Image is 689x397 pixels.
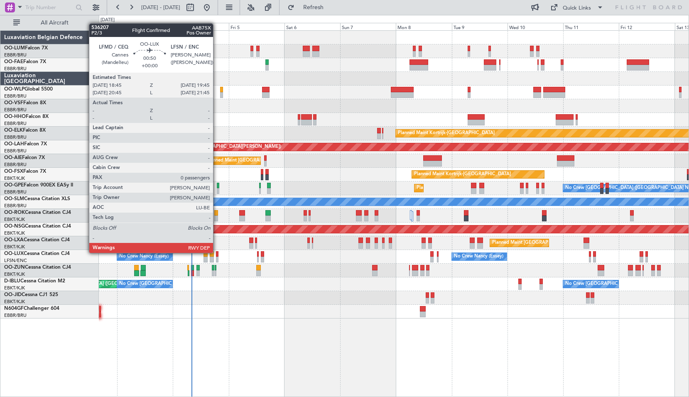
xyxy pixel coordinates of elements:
a: EBBR/BRU [4,148,27,154]
div: Fri 5 [229,23,284,30]
div: Thu 11 [563,23,619,30]
a: LFSN/ENC [4,257,27,264]
a: EBBR/BRU [4,120,27,127]
a: EBBR/BRU [4,189,27,195]
span: OO-JID [4,292,22,297]
a: EBBR/BRU [4,134,27,140]
div: Planned Maint [GEOGRAPHIC_DATA] ([GEOGRAPHIC_DATA] National) [492,237,642,249]
div: Fri 12 [619,23,674,30]
a: EBKT/KJK [4,271,25,277]
span: OO-LUX [4,251,24,256]
div: Wed 10 [508,23,563,30]
span: OO-ROK [4,210,25,215]
a: EBKT/KJK [4,175,25,181]
span: OO-NSG [4,224,25,229]
div: No Crew [GEOGRAPHIC_DATA] ([GEOGRAPHIC_DATA] National) [119,278,258,290]
div: Planned Maint Kortrijk-[GEOGRAPHIC_DATA] [414,168,511,181]
div: Unplanned Maint [GEOGRAPHIC_DATA] ([GEOGRAPHIC_DATA] National) [201,154,357,167]
a: EBBR/BRU [4,66,27,72]
div: [DATE] [101,17,115,24]
a: EBKT/KJK [4,244,25,250]
a: OO-ZUNCessna Citation CJ4 [4,265,71,270]
div: Planned Maint [GEOGRAPHIC_DATA] ([GEOGRAPHIC_DATA] National) [417,182,567,194]
span: D-IBLU [4,279,20,284]
span: OO-ZUN [4,265,25,270]
span: OO-GPE [4,183,24,188]
span: OO-ELK [4,128,23,133]
a: OO-VSFFalcon 8X [4,100,46,105]
a: EBBR/BRU [4,312,27,319]
a: EBKT/KJK [4,285,25,291]
a: EBBR/BRU [4,107,27,113]
span: OO-WLP [4,87,25,92]
span: OO-LAH [4,142,24,147]
a: EBBR/BRU [4,162,27,168]
a: OO-LXACessna Citation CJ4 [4,238,70,243]
button: Quick Links [546,1,608,14]
a: D-IBLUCessna Citation M2 [4,279,65,284]
span: All Aircraft [22,20,88,26]
a: OO-LUMFalcon 7X [4,46,48,51]
a: OO-NSGCessna Citation CJ4 [4,224,71,229]
div: Wed 3 [117,23,173,30]
div: Owner Melsbroek Air Base [184,59,241,71]
button: Refresh [284,1,333,14]
span: OO-LUM [4,46,25,51]
div: Sat 6 [284,23,340,30]
input: Trip Number [25,1,73,14]
a: OO-FAEFalcon 7X [4,59,46,64]
button: All Aircraft [9,16,90,29]
a: OO-JIDCessna CJ1 525 [4,292,58,297]
div: No Crew Nancy (Essey) [454,250,503,263]
span: OO-FSX [4,169,23,174]
div: Quick Links [563,4,591,12]
a: OO-LAHFalcon 7X [4,142,47,147]
div: Thu 4 [173,23,228,30]
a: OO-AIEFalcon 7X [4,155,45,160]
a: OO-ELKFalcon 8X [4,128,46,133]
a: N604GFChallenger 604 [4,306,59,311]
a: EBKT/KJK [4,230,25,236]
a: OO-SLMCessna Citation XLS [4,196,70,201]
a: OO-ROKCessna Citation CJ4 [4,210,71,215]
a: OO-WLPGlobal 5500 [4,87,53,92]
a: OO-HHOFalcon 8X [4,114,49,119]
a: EBBR/BRU [4,52,27,58]
span: [DATE] - [DATE] [141,4,180,11]
div: Sun 7 [340,23,396,30]
div: Mon 8 [396,23,451,30]
a: EBKT/KJK [4,216,25,223]
div: Planned Maint [PERSON_NAME]-[GEOGRAPHIC_DATA][PERSON_NAME] ([GEOGRAPHIC_DATA][PERSON_NAME]) [36,141,281,153]
span: OO-SLM [4,196,24,201]
a: OO-FSXFalcon 7X [4,169,46,174]
div: Tue 9 [452,23,508,30]
div: Owner Melsbroek Air Base [184,45,241,57]
span: OO-AIE [4,155,22,160]
span: OO-VSF [4,100,23,105]
div: No Crew Nancy (Essey) [119,250,169,263]
span: N604GF [4,306,24,311]
span: OO-HHO [4,114,26,119]
a: EBBR/BRU [4,93,27,99]
a: EBBR/BRU [4,203,27,209]
span: OO-FAE [4,59,23,64]
span: OO-LXA [4,238,24,243]
div: Planned Maint Kortrijk-[GEOGRAPHIC_DATA] [398,127,495,140]
a: EBKT/KJK [4,299,25,305]
a: OO-LUXCessna Citation CJ4 [4,251,70,256]
span: Refresh [296,5,331,10]
a: OO-GPEFalcon 900EX EASy II [4,183,73,188]
div: AOG Maint [GEOGRAPHIC_DATA] ([GEOGRAPHIC_DATA] National) [31,278,175,290]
